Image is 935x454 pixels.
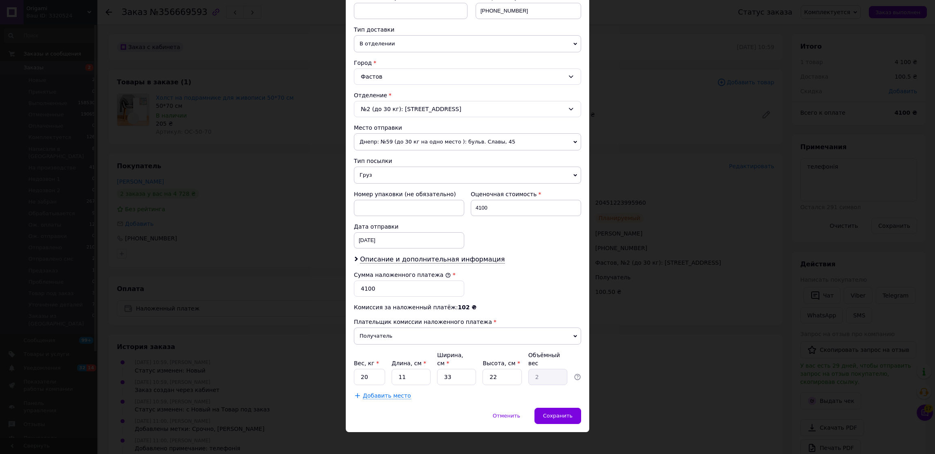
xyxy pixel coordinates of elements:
span: Сохранить [543,413,573,419]
span: Описание и дополнительная информация [360,255,505,263]
span: Тип посылки [354,158,392,164]
div: Фастов [354,69,581,85]
input: +380 [476,3,581,19]
div: Объёмный вес [528,351,567,367]
div: Оценочная стоимость [471,190,581,198]
span: Получатель [354,328,581,345]
label: Высота, см [483,360,520,366]
label: Длина, см [392,360,426,366]
label: Вес, кг [354,360,379,366]
span: Место отправки [354,124,402,131]
label: Ширина, см [437,352,463,366]
span: Плательщик комиссии наложенного платежа [354,319,492,325]
div: №2 (до 30 кг): [STREET_ADDRESS] [354,101,581,117]
span: Груз [354,167,581,184]
span: В отделении [354,35,581,52]
div: Дата отправки [354,223,464,231]
div: Номер упаковки (не обязательно) [354,190,464,198]
span: Тип доставки [354,26,394,33]
span: Добавить место [363,392,411,399]
span: Отменить [493,413,520,419]
div: Отделение [354,91,581,99]
span: 102 ₴ [458,304,476,311]
div: Город [354,59,581,67]
div: Комиссия за наложенный платёж: [354,303,581,311]
label: Сумма наложенного платежа [354,272,451,278]
span: Днепр: №59 (до 30 кг на одно место ): бульв. Славы, 45 [354,133,581,150]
